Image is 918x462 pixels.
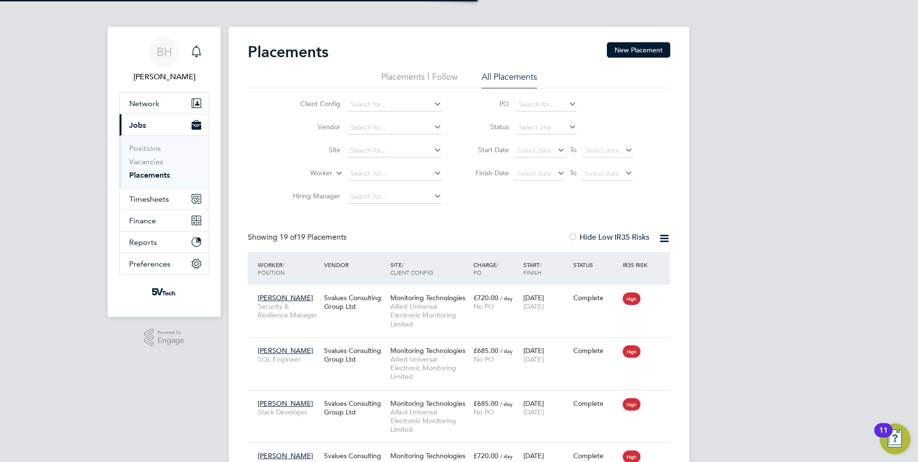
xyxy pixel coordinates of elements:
[157,337,184,345] span: Engage
[879,430,888,443] div: 11
[568,232,649,242] label: Hide Low IR35 Risks
[258,261,285,276] span: / Position
[258,293,313,302] span: [PERSON_NAME]
[248,42,328,61] h2: Placements
[390,293,465,302] span: Monitoring Technologies
[473,302,494,311] span: No PO
[255,394,670,402] a: [PERSON_NAME]Stack Developer5values Consulting Group LtdMonitoring TechnologiesAllied Universal E...
[473,293,498,302] span: £720.00
[129,144,161,153] a: Positions
[500,400,513,407] span: / day
[585,169,619,178] span: Select date
[258,302,319,319] span: Security & Resilience Manager
[277,169,332,178] label: Worker
[129,259,170,268] span: Preferences
[157,46,172,58] span: BH
[285,146,340,154] label: Site
[390,302,469,328] span: Allied Universal Electronic Monitoring Limited
[258,399,313,408] span: [PERSON_NAME]
[500,452,513,460] span: / day
[567,167,580,179] span: To
[500,347,513,354] span: / day
[119,71,209,83] span: Bethany Haswell
[255,341,670,349] a: [PERSON_NAME]SQL Engineer5values Consulting Group LtdMonitoring TechnologiesAllied Universal Elec...
[623,292,640,305] span: High
[466,146,509,154] label: Start Date
[500,294,513,302] span: / day
[120,188,209,209] button: Timesheets
[144,328,185,347] a: Powered byEngage
[157,328,184,337] span: Powered by
[523,408,544,416] span: [DATE]
[255,256,322,281] div: Worker
[347,167,442,181] input: Search for...
[347,144,442,158] input: Search for...
[347,98,442,111] input: Search for...
[573,451,618,460] div: Complete
[521,341,571,368] div: [DATE]
[573,399,618,408] div: Complete
[279,232,347,242] span: 19 Placements
[285,122,340,131] label: Vendor
[390,399,465,408] span: Monitoring Technologies
[390,355,469,381] span: Allied Universal Electronic Monitoring Limited
[623,345,640,358] span: High
[390,451,465,460] span: Monitoring Technologies
[523,355,544,364] span: [DATE]
[607,42,670,58] button: New Placement
[571,256,621,273] div: Status
[573,346,618,355] div: Complete
[129,170,170,180] a: Placements
[473,346,498,355] span: £685.00
[347,190,442,204] input: Search for...
[279,232,297,242] span: 19 of
[517,169,552,178] span: Select date
[523,261,542,276] span: / Finish
[129,216,156,225] span: Finance
[258,451,313,460] span: [PERSON_NAME]
[390,408,469,434] span: Allied Universal Electronic Monitoring Limited
[258,346,313,355] span: [PERSON_NAME]
[620,256,653,273] div: IR35 Risk
[120,93,209,114] button: Network
[381,71,458,88] li: Placements I Follow
[255,288,670,296] a: [PERSON_NAME]Security & Resilience Manager5values Consulting Group LtdMonitoring TechnologiesAlli...
[521,394,571,421] div: [DATE]
[129,238,157,247] span: Reports
[129,195,169,204] span: Timesheets
[466,122,509,131] label: Status
[119,36,209,83] a: BH[PERSON_NAME]
[322,394,388,421] div: 5values Consulting Group Ltd
[322,256,388,273] div: Vendor
[129,121,146,130] span: Jobs
[347,121,442,134] input: Search for...
[466,169,509,177] label: Finish Date
[880,424,910,454] button: Open Resource Center, 11 new notifications
[322,341,388,368] div: 5values Consulting Group Ltd
[471,256,521,281] div: Charge
[120,135,209,188] div: Jobs
[388,256,471,281] div: Site
[248,232,349,243] div: Showing
[390,346,465,355] span: Monitoring Technologies
[120,253,209,274] button: Preferences
[473,355,494,364] span: No PO
[129,157,163,166] a: Vacancies
[516,121,577,134] input: Select one
[258,355,319,364] span: SQL Engineer
[473,408,494,416] span: No PO
[473,261,498,276] span: / PO
[482,71,537,88] li: All Placements
[129,99,159,108] span: Network
[255,446,670,454] a: [PERSON_NAME]Security & Resilience Manager5values Consulting Group LtdMonitoring TechnologiesAlli...
[585,146,619,155] span: Select date
[390,261,433,276] span: / Client Config
[108,27,221,317] nav: Main navigation
[119,284,209,300] a: Go to home page
[517,146,552,155] span: Select date
[521,256,571,281] div: Start
[322,289,388,316] div: 5values Consulting Group Ltd
[120,210,209,231] button: Finance
[258,408,319,416] span: Stack Developer
[473,451,498,460] span: £720.00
